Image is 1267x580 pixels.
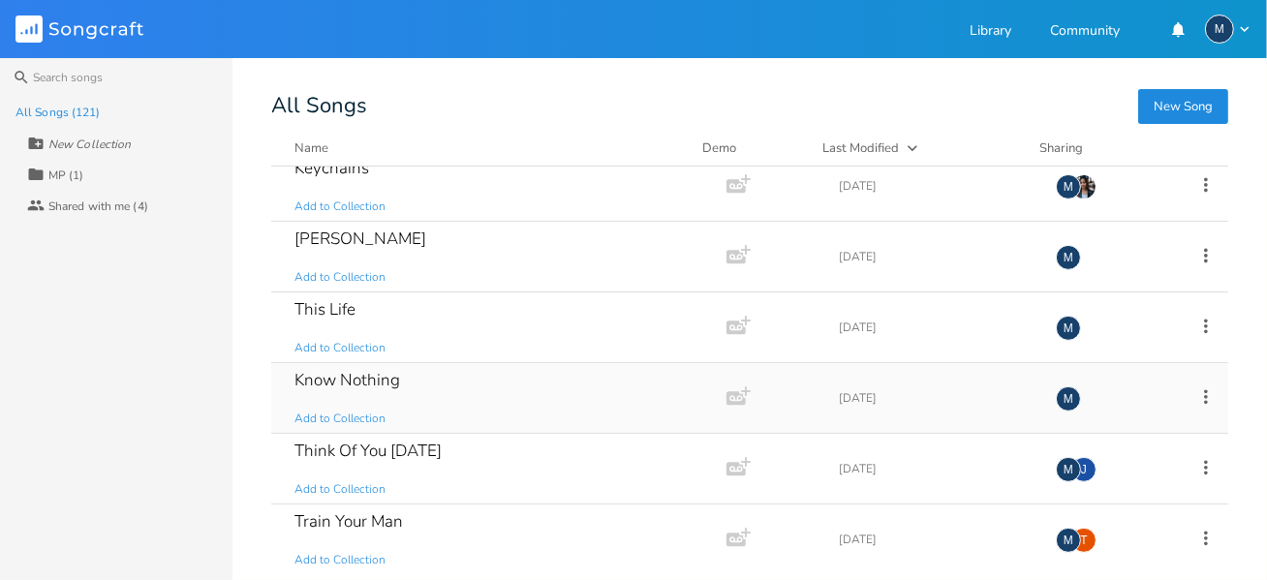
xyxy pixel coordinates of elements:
[1056,386,1081,412] div: Marketa
[822,139,899,157] div: Last Modified
[1050,24,1120,41] a: Community
[1071,528,1097,553] div: tabitha8501.tn
[702,138,799,158] div: Demo
[294,160,369,176] div: Keychains
[839,534,1033,545] div: [DATE]
[1056,245,1081,270] div: Marketa
[1039,138,1156,158] div: Sharing
[294,139,328,157] div: Name
[1056,316,1081,341] div: Marketa
[822,138,1016,158] button: Last Modified
[294,481,386,498] span: Add to Collection
[294,301,355,318] div: This Life
[1071,174,1097,199] img: jbela
[1205,15,1252,44] button: M
[1056,174,1081,199] div: Marketa
[1205,15,1234,44] div: Marketa
[294,230,426,247] div: [PERSON_NAME]
[48,200,148,212] div: Shared with me (4)
[294,269,386,286] span: Add to Collection
[970,24,1011,41] a: Library
[294,138,679,158] button: Name
[294,411,386,427] span: Add to Collection
[294,513,403,530] div: Train Your Man
[839,180,1033,192] div: [DATE]
[271,97,1228,115] div: All Songs
[839,392,1033,404] div: [DATE]
[294,443,442,459] div: Think Of You [DATE]
[839,463,1033,474] div: [DATE]
[839,321,1033,333] div: [DATE]
[294,198,386,215] span: Add to Collection
[15,107,101,118] div: All Songs (121)
[294,372,400,388] div: Know Nothing
[294,552,386,568] span: Add to Collection
[48,138,131,150] div: New Collection
[1056,457,1081,482] div: Marketa
[1056,528,1081,553] div: Marketa
[1138,89,1228,124] button: New Song
[294,340,386,356] span: Add to Collection
[839,251,1033,262] div: [DATE]
[48,169,84,181] div: MP (1)
[1071,457,1097,482] div: josepazjr90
